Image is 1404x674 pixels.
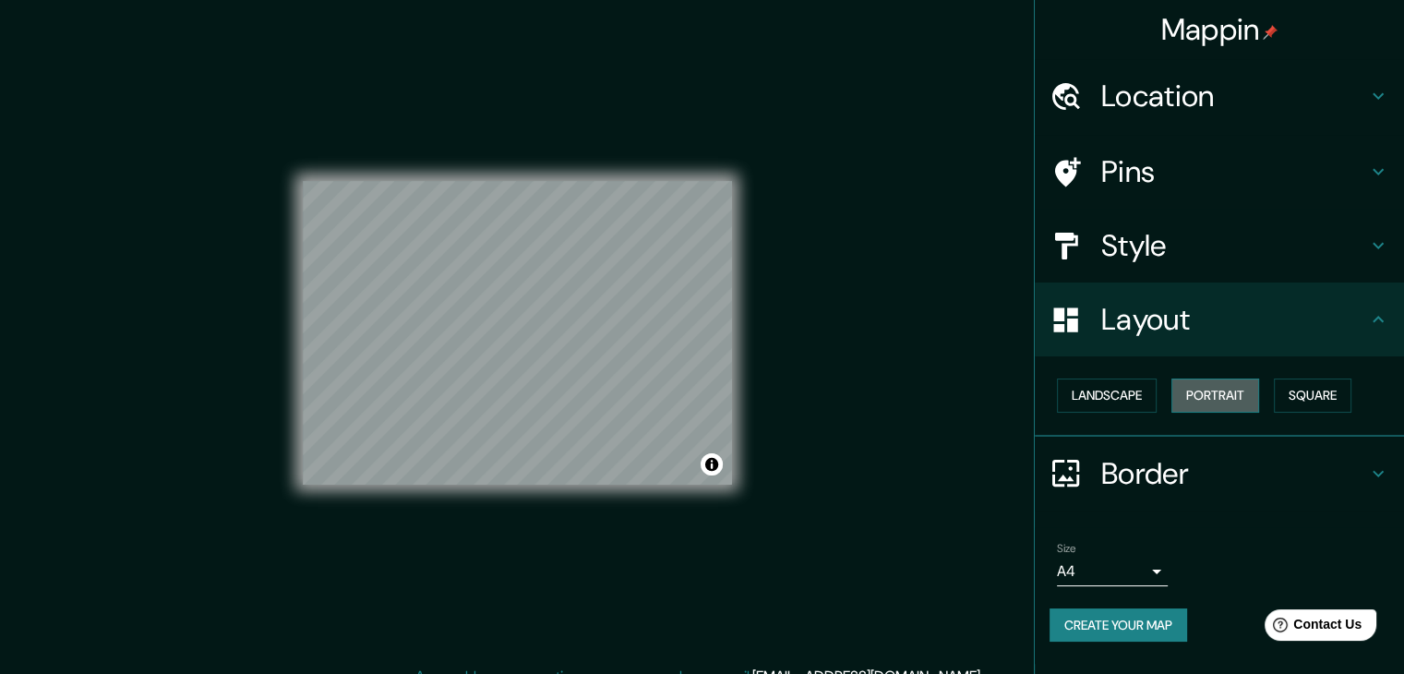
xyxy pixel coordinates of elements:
[1101,455,1367,492] h4: Border
[303,181,732,485] canvas: Map
[1274,379,1351,413] button: Square
[1057,540,1076,556] label: Size
[1240,602,1384,654] iframe: Help widget launcher
[1101,227,1367,264] h4: Style
[1057,557,1168,586] div: A4
[1035,135,1404,209] div: Pins
[1050,608,1187,643] button: Create your map
[1263,25,1278,40] img: pin-icon.png
[1057,379,1157,413] button: Landscape
[1035,209,1404,283] div: Style
[1101,78,1367,114] h4: Location
[1035,437,1404,511] div: Border
[1035,59,1404,133] div: Location
[1161,11,1278,48] h4: Mappin
[1171,379,1259,413] button: Portrait
[1035,283,1404,356] div: Layout
[701,453,723,475] button: Toggle attribution
[1101,153,1367,190] h4: Pins
[1101,301,1367,338] h4: Layout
